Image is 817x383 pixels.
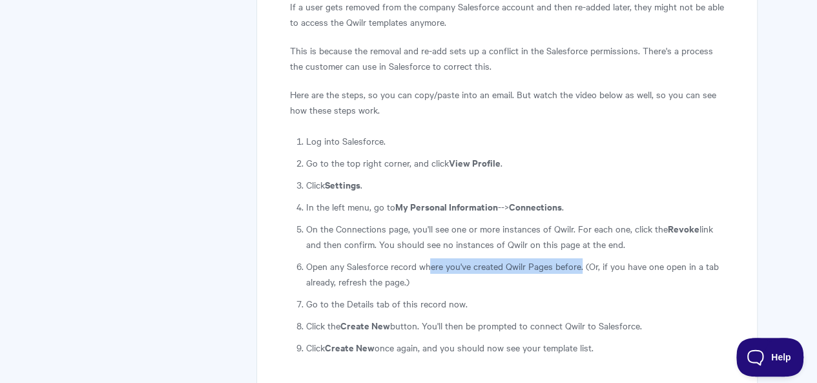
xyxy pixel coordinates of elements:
strong: Create New [340,318,389,332]
iframe: Toggle Customer Support [736,338,804,377]
strong: My Personal Information [395,200,497,213]
li: Go to the top right corner, and click . [305,155,724,171]
p: Here are the steps, so you can copy/paste into an email. But watch the video below as well, so yo... [289,87,724,118]
li: Go to the Details tab of this record now. [305,296,724,311]
p: This is because the removal and re-add sets up a conflict in the Salesforce permissions. There's ... [289,43,724,74]
li: Click the button. You'll then be prompted to connect Qwilr to Salesforce. [305,318,724,333]
strong: Revoke [667,222,699,235]
strong: Connections [508,200,561,213]
li: Log into Salesforce. [305,133,724,149]
strong: Create New [324,340,374,354]
strong: View Profile [448,156,500,169]
strong: Settings [324,178,360,191]
li: In the left menu, go to --> . [305,199,724,214]
li: On the Connections page, you'll see one or more instances of Qwilr. For each one, click the link ... [305,221,724,252]
li: Click once again, and you should now see your template list. [305,340,724,355]
li: Click . [305,177,724,192]
li: Open any Salesforce record where you've created Qwilr Pages before. (Or, if you have one open in ... [305,258,724,289]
